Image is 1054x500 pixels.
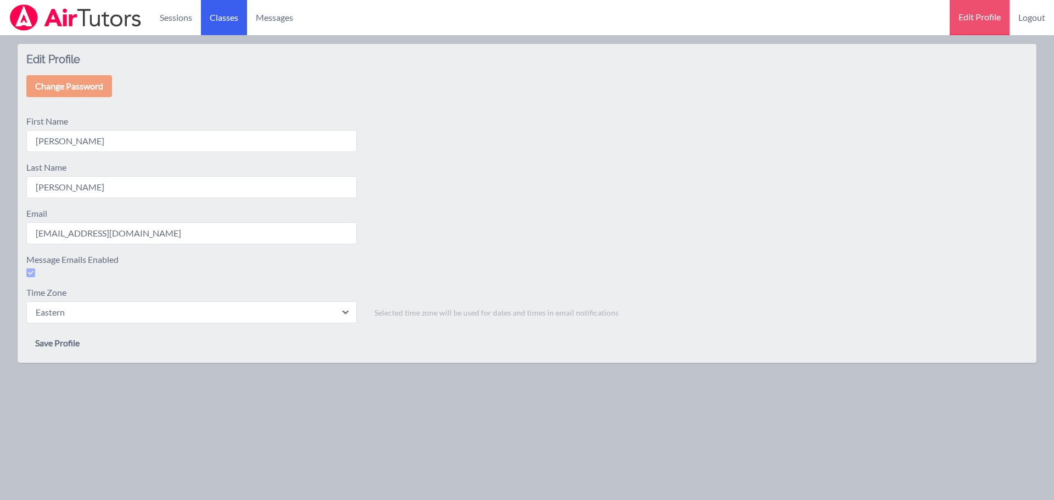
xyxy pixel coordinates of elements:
button: Save Profile [26,332,88,354]
p: Selected time zone will be used for dates and times in email notifications [374,308,1028,317]
img: Airtutors Logo [9,4,142,31]
label: Time Zone [26,286,73,301]
h2: Edit Profile [26,53,1028,66]
label: First Name [26,115,75,130]
label: Email [26,207,54,222]
a: Change Password [26,75,112,97]
label: Last Name [26,161,73,176]
span: Messages [256,11,293,24]
label: Message Emails Enabled [26,253,125,268]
